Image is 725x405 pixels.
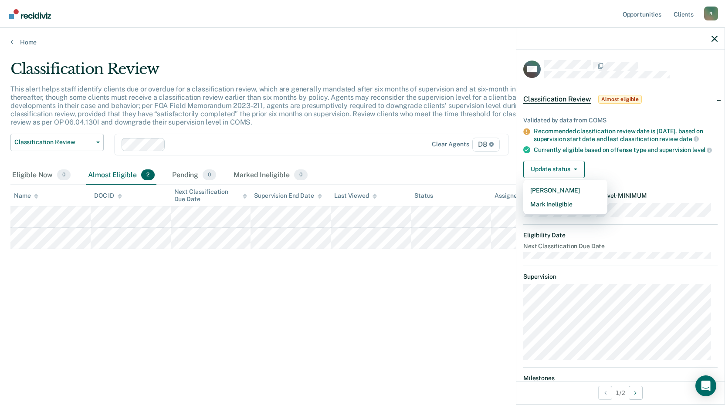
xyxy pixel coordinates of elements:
[516,85,725,113] div: Classification ReviewAlmost eligible
[94,192,122,199] div: DOC ID
[472,138,500,152] span: D8
[523,375,718,382] dt: Milestones
[523,95,591,104] span: Classification Review
[704,7,718,20] div: B
[692,146,712,153] span: level
[432,141,469,148] div: Clear agents
[523,273,718,280] dt: Supervision
[523,161,585,178] button: Update status
[598,95,642,104] span: Almost eligible
[174,188,247,203] div: Next Classification Due Date
[14,138,93,146] span: Classification Review
[334,192,376,199] div: Last Viewed
[294,169,308,181] span: 0
[254,192,322,199] div: Supervision End Date
[203,169,216,181] span: 0
[232,166,309,185] div: Marked Ineligible
[10,166,72,185] div: Eligible Now
[629,386,643,400] button: Next Opportunity
[523,183,607,197] button: [PERSON_NAME]
[534,146,718,154] div: Currently eligible based on offense type and supervision
[695,375,716,396] div: Open Intercom Messenger
[10,85,545,127] p: This alert helps staff identify clients due or overdue for a classification review, which are gen...
[523,197,607,211] button: Mark Ineligible
[10,60,554,85] div: Classification Review
[616,192,618,199] span: •
[704,7,718,20] button: Profile dropdown button
[141,169,155,181] span: 2
[10,38,715,46] a: Home
[14,192,38,199] div: Name
[57,169,71,181] span: 0
[534,128,718,142] div: Recommended classification review date is [DATE], based on supervision start date and last classi...
[86,166,156,185] div: Almost Eligible
[516,381,725,404] div: 1 / 2
[170,166,218,185] div: Pending
[414,192,433,199] div: Status
[598,386,612,400] button: Previous Opportunity
[523,232,718,239] dt: Eligibility Date
[523,117,718,124] div: Validated by data from COMS
[523,192,718,199] dt: Recommended Supervision Level MINIMUM
[495,192,535,199] div: Assigned to
[9,9,51,19] img: Recidiviz
[523,243,718,250] dt: Next Classification Due Date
